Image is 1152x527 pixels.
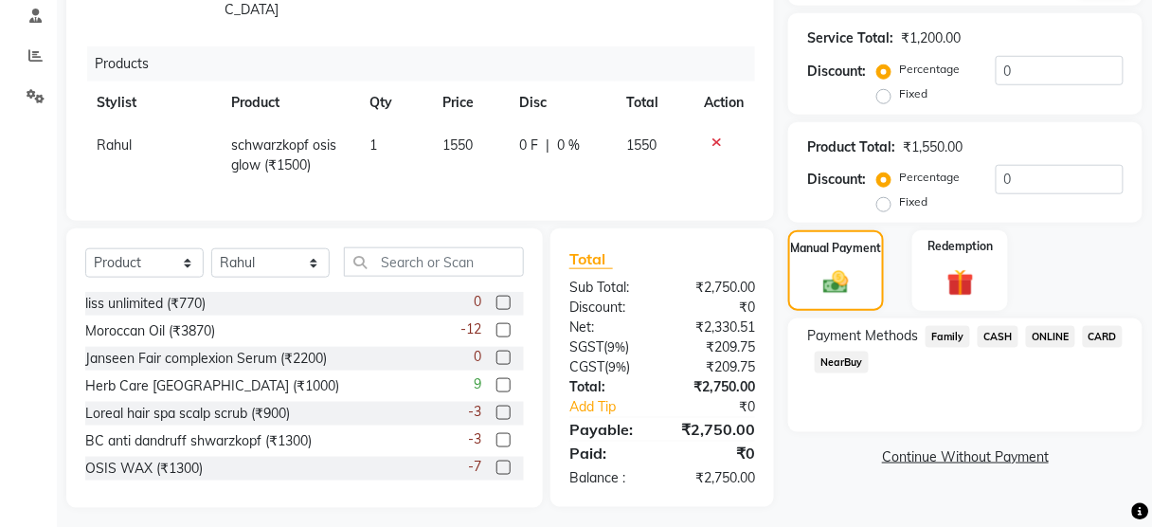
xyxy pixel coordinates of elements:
img: _cash.svg [816,268,856,297]
label: Percentage [899,61,960,78]
div: ₹2,750.00 [662,418,769,441]
div: Discount: [555,298,662,318]
label: Percentage [899,169,960,186]
span: 1 [369,136,377,154]
div: Paid: [555,442,662,464]
span: Total [569,249,613,269]
div: Product Total: [807,137,895,157]
div: Loreal hair spa scalp scrub (₹900) [85,404,290,424]
div: liss unlimited (₹770) [85,294,206,314]
div: Sub Total: [555,278,662,298]
span: -12 [460,319,481,339]
th: Action [693,82,755,124]
th: Qty [358,82,431,124]
div: Service Total: [807,28,893,48]
div: ₹0 [662,298,769,318]
div: Net: [555,318,662,337]
span: NearBuy [815,352,869,373]
label: Redemption [927,238,993,255]
a: Continue Without Payment [792,447,1139,467]
img: _gift.svg [939,266,982,300]
div: ₹2,750.00 [662,468,769,488]
div: Moroccan Oil (₹3870) [85,321,215,341]
div: ₹2,330.51 [662,318,769,337]
span: Rahul [97,136,132,154]
div: Total: [555,377,662,397]
span: CGST [569,358,604,375]
div: ₹1,550.00 [903,137,963,157]
span: 0 [474,292,481,312]
span: CARD [1083,326,1124,348]
div: Balance : [555,468,662,488]
th: Total [615,82,693,124]
span: SGST [569,338,603,355]
div: ₹2,750.00 [662,278,769,298]
div: ₹209.75 [662,357,769,377]
label: Fixed [899,85,927,102]
div: ₹1,200.00 [901,28,961,48]
a: Add Tip [555,397,680,417]
input: Search or Scan [344,247,524,277]
span: -3 [468,429,481,449]
span: Payment Methods [807,326,918,346]
th: Disc [509,82,616,124]
label: Fixed [899,193,927,210]
div: ₹0 [662,442,769,464]
div: ₹2,750.00 [662,377,769,397]
div: Janseen Fair complexion Serum (₹2200) [85,349,327,369]
span: 1550 [626,136,657,154]
div: Products [87,46,769,82]
div: Payable: [555,418,662,441]
span: 0 F [520,136,539,155]
span: 9% [607,339,625,354]
th: Product [220,82,358,124]
div: BC anti dandruff shwarzkopf (₹1300) [85,431,312,451]
th: Stylist [85,82,220,124]
span: | [547,136,550,155]
span: Family [926,326,970,348]
span: 0 [474,347,481,367]
span: -3 [468,402,481,422]
span: -7 [468,457,481,477]
th: Price [431,82,508,124]
div: Discount: [807,62,866,82]
div: Herb Care [GEOGRAPHIC_DATA] (₹1000) [85,376,339,396]
span: 0 % [558,136,581,155]
span: 9% [608,359,626,374]
span: 9 [474,374,481,394]
div: ₹209.75 [662,337,769,357]
span: CASH [978,326,1018,348]
span: 1550 [442,136,473,154]
div: ( ) [555,357,662,377]
div: OSIS WAX (₹1300) [85,459,203,479]
div: Discount: [807,170,866,190]
span: ONLINE [1026,326,1075,348]
span: schwarzkopf osis glow (₹1500) [231,136,336,173]
div: ( ) [555,337,662,357]
div: ₹0 [680,397,769,417]
label: Manual Payment [791,240,882,257]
